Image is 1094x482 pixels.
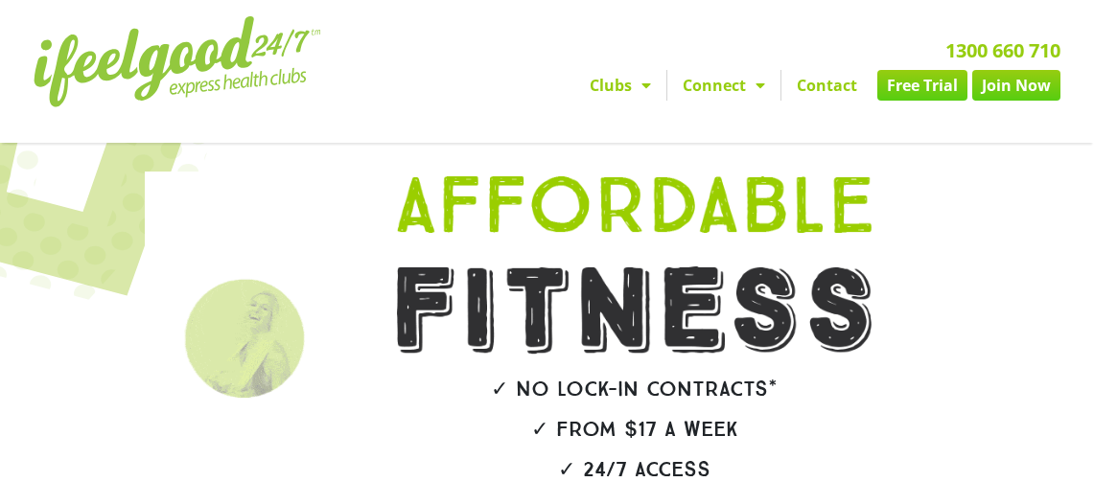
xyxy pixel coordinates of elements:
a: Clubs [574,70,666,101]
a: Connect [667,70,780,101]
nav: Menu [400,70,1060,101]
h2: ✓ 24/7 Access [338,459,931,480]
a: 1300 660 710 [945,37,1060,63]
a: Free Trial [877,70,967,101]
a: Contact [781,70,873,101]
h2: ✓ No lock-in contracts* [338,379,931,400]
a: Join Now [972,70,1060,101]
h2: ✓ From $17 a week [338,419,931,440]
